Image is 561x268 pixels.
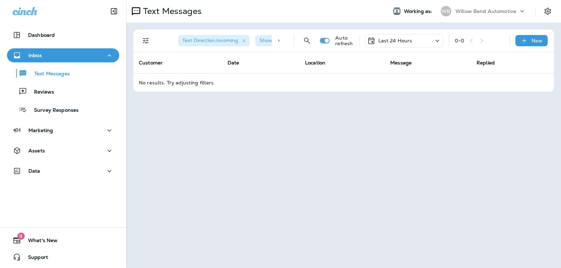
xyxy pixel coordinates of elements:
[7,84,119,99] button: Reviews
[28,168,40,174] p: Data
[140,6,202,16] p: Text Messages
[27,71,70,77] p: Text Messages
[104,4,124,18] button: Collapse Sidebar
[7,66,119,81] button: Text Messages
[455,38,464,43] div: 0 - 0
[21,254,48,263] span: Support
[139,34,153,48] button: Filters
[7,164,119,178] button: Data
[259,37,344,43] span: Show Start/Stop/Unsubscribe : true
[390,60,412,66] span: Message
[182,37,238,43] span: Text Direction : Incoming
[300,34,314,48] button: Search Messages
[178,35,250,46] div: Text Direction:Incoming
[7,250,119,264] button: Support
[17,233,25,240] span: 9
[404,8,434,14] span: Working as:
[139,60,163,66] span: Customer
[27,107,79,114] p: Survey Responses
[255,35,356,46] div: Show Start/Stop/Unsubscribe:true
[7,102,119,117] button: Survey Responses
[335,35,353,46] p: Auto refresh
[305,60,325,66] span: Location
[228,60,239,66] span: Date
[133,73,554,92] td: No results. Try adjusting filters
[28,148,45,153] p: Assets
[28,53,42,58] p: Inbox
[378,38,412,43] p: Last 24 Hours
[441,6,451,16] div: WB
[455,8,516,14] p: Willow Bend Automotive
[7,233,119,247] button: 9What's New
[7,28,119,42] button: Dashboard
[27,89,54,96] p: Reviews
[28,128,53,133] p: Marketing
[21,238,58,246] span: What's New
[532,38,542,43] p: New
[541,5,554,18] button: Settings
[7,48,119,62] button: Inbox
[7,144,119,158] button: Assets
[28,32,55,38] p: Dashboard
[7,123,119,137] button: Marketing
[476,60,495,66] span: Replied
